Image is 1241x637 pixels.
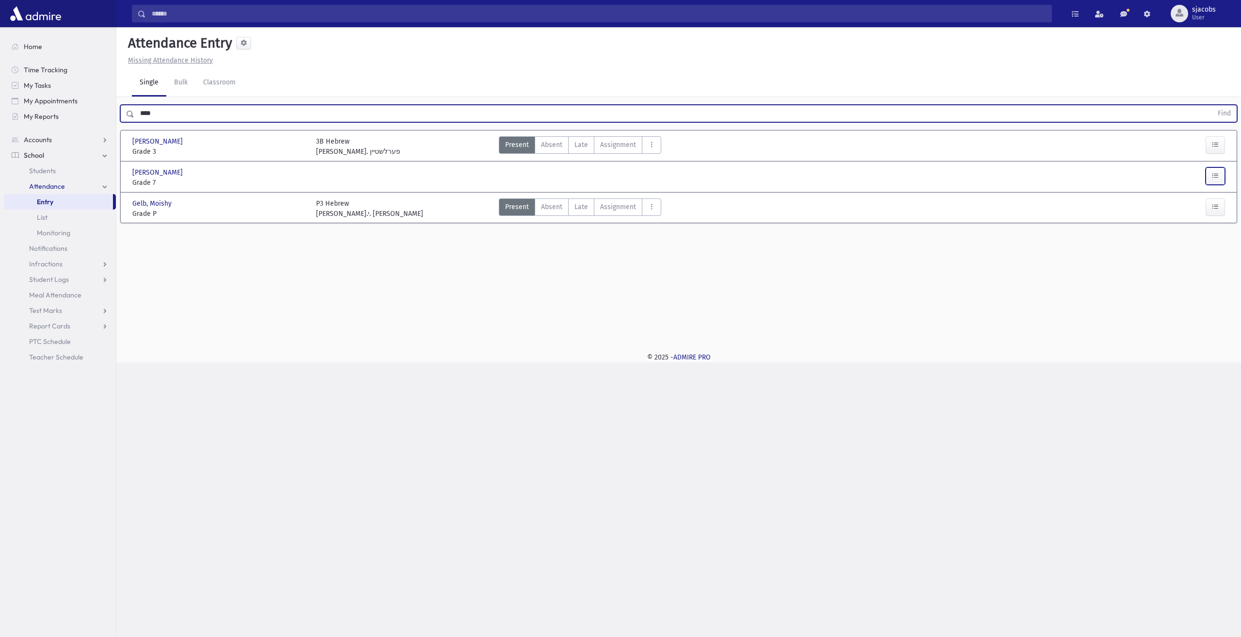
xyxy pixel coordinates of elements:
[24,135,52,144] span: Accounts
[24,112,59,121] span: My Reports
[4,210,116,225] a: List
[4,194,113,210] a: Entry
[574,202,588,212] span: Late
[4,349,116,365] a: Teacher Schedule
[4,78,116,93] a: My Tasks
[316,198,423,219] div: P3 Hebrew [PERSON_NAME].י. [PERSON_NAME]
[29,353,83,361] span: Teacher Schedule
[600,202,636,212] span: Assignment
[4,318,116,334] a: Report Cards
[195,69,243,97] a: Classroom
[541,202,562,212] span: Absent
[24,81,51,90] span: My Tasks
[132,167,185,178] span: [PERSON_NAME]
[4,179,116,194] a: Attendance
[29,260,63,268] span: Infractions
[4,272,116,287] a: Student Logs
[132,147,306,157] span: Grade 3
[128,56,213,65] u: Missing Attendance History
[132,69,166,97] a: Single
[124,35,232,51] h5: Attendance Entry
[29,322,70,330] span: Report Cards
[29,291,81,299] span: Meal Attendance
[4,62,116,78] a: Time Tracking
[29,337,71,346] span: PTC Schedule
[4,303,116,318] a: Test Marks
[24,42,42,51] span: Home
[29,166,56,175] span: Students
[124,56,213,65] a: Missing Attendance History
[499,136,661,157] div: AttTypes
[1212,105,1237,122] button: Find
[4,132,116,147] a: Accounts
[29,182,65,191] span: Attendance
[146,5,1051,22] input: Search
[1192,6,1216,14] span: sjacobs
[541,140,562,150] span: Absent
[505,140,529,150] span: Present
[1192,14,1216,21] span: User
[29,306,62,315] span: Test Marks
[4,287,116,303] a: Meal Attendance
[132,209,306,219] span: Grade P
[132,198,174,209] span: Gelb, Moishy
[24,65,67,74] span: Time Tracking
[600,140,636,150] span: Assignment
[4,147,116,163] a: School
[673,353,711,361] a: ADMIRE PRO
[4,109,116,124] a: My Reports
[24,151,44,160] span: School
[24,97,78,105] span: My Appointments
[4,256,116,272] a: Infractions
[316,136,400,157] div: 3B Hebrew [PERSON_NAME]. פערלשטיין
[132,136,185,147] span: [PERSON_NAME]
[29,275,69,284] span: Student Logs
[132,178,306,188] span: Grade 7
[4,241,116,256] a: Notifications
[37,213,48,222] span: List
[4,334,116,349] a: PTC Schedule
[499,198,661,219] div: AttTypes
[574,140,588,150] span: Late
[29,244,67,253] span: Notifications
[37,229,70,237] span: Monitoring
[37,197,53,206] span: Entry
[4,225,116,241] a: Monitoring
[4,93,116,109] a: My Appointments
[4,163,116,179] a: Students
[505,202,529,212] span: Present
[132,352,1225,362] div: © 2025 -
[166,69,195,97] a: Bulk
[8,4,64,23] img: AdmirePro
[4,39,116,54] a: Home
